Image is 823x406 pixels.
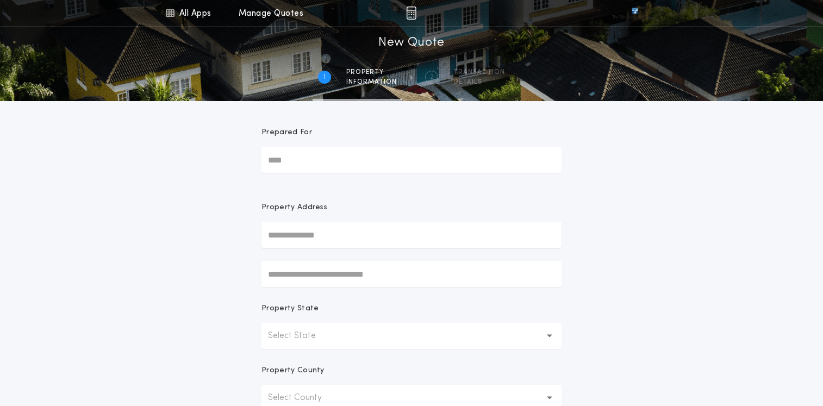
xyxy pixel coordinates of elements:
[378,34,445,52] h1: New Quote
[346,78,397,86] span: information
[261,202,562,213] p: Property Address
[323,73,326,82] h2: 1
[268,329,333,342] p: Select State
[612,8,658,18] img: vs-icon
[261,127,312,138] p: Prepared For
[261,303,319,314] p: Property State
[430,73,434,82] h2: 2
[346,68,397,77] span: Property
[406,7,416,20] img: img
[453,68,505,77] span: Transaction
[268,391,339,404] p: Select County
[453,78,505,86] span: details
[261,323,562,349] button: Select State
[261,365,325,376] p: Property County
[261,147,562,173] input: Prepared For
